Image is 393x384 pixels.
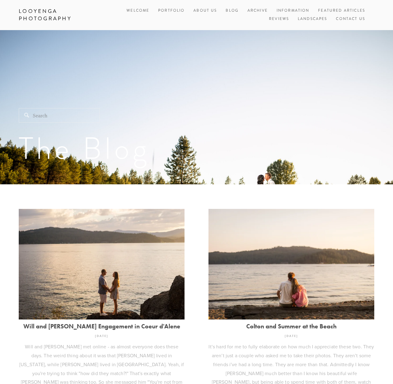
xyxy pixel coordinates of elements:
[226,7,239,15] a: Blog
[318,7,365,15] a: Featured Articles
[269,15,289,23] a: Reviews
[247,7,268,15] a: Archive
[95,332,108,340] time: [DATE]
[285,332,298,340] time: [DATE]
[14,6,95,24] a: Looyenga Photography
[158,8,185,13] a: Portfolio
[19,108,100,123] input: Search
[19,133,374,164] h1: The Blog
[126,7,149,15] a: Welcome
[208,323,374,330] a: Colton and Summer at the Beach
[19,323,185,330] a: Will and [PERSON_NAME] Engagement in Coeur d'Alene
[208,209,374,319] img: Colton and Summer at the Beach
[298,15,327,23] a: Landscapes
[19,209,185,319] img: Will and Jordan's Engagement in Coeur d'Alene
[193,7,217,15] a: About Us
[336,15,365,23] a: Contact Us
[277,8,309,13] a: Information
